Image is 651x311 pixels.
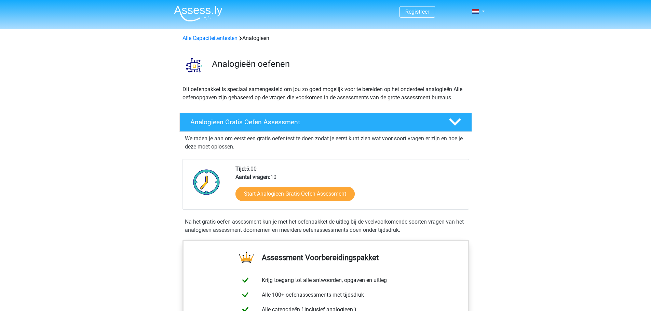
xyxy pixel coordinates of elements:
img: analogieen [180,51,209,80]
a: Alle Capaciteitentesten [182,35,238,41]
img: Klok [189,165,224,199]
h4: Analogieen Gratis Oefen Assessment [190,118,438,126]
a: Start Analogieen Gratis Oefen Assessment [235,187,355,201]
p: We raden je aan om eerst een gratis oefentest te doen zodat je eerst kunt zien wat voor soort vra... [185,135,466,151]
img: Assessly [174,5,222,22]
div: Na het gratis oefen assessment kun je met het oefenpakket de uitleg bij de veelvoorkomende soorte... [182,218,469,234]
h3: Analogieën oefenen [212,59,466,69]
div: Analogieen [180,34,472,42]
a: Registreer [405,9,429,15]
div: 5:00 10 [230,165,469,209]
p: Dit oefenpakket is speciaal samengesteld om jou zo goed mogelijk voor te bereiden op het onderdee... [182,85,469,102]
b: Tijd: [235,166,246,172]
a: Analogieen Gratis Oefen Assessment [177,113,475,132]
b: Aantal vragen: [235,174,270,180]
